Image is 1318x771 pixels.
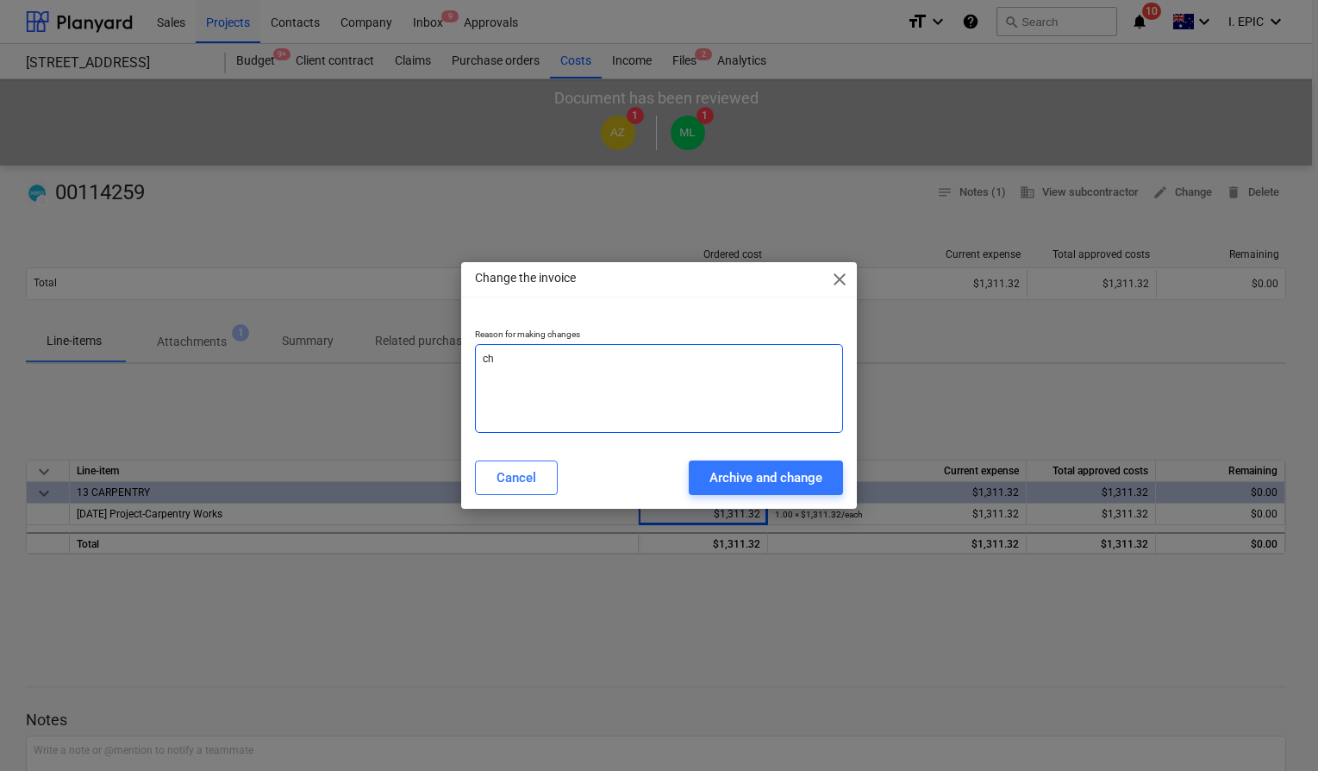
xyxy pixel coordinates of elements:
button: Cancel [475,461,558,495]
div: Cancel [497,467,536,489]
div: Archive and change [709,467,822,489]
span: close [829,269,850,290]
iframe: Chat Widget [1232,688,1318,771]
p: Change the invoice [475,269,576,287]
button: Archive and change [689,461,843,495]
textarea: ch [475,344,843,433]
p: Reason for making changes [475,329,843,343]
